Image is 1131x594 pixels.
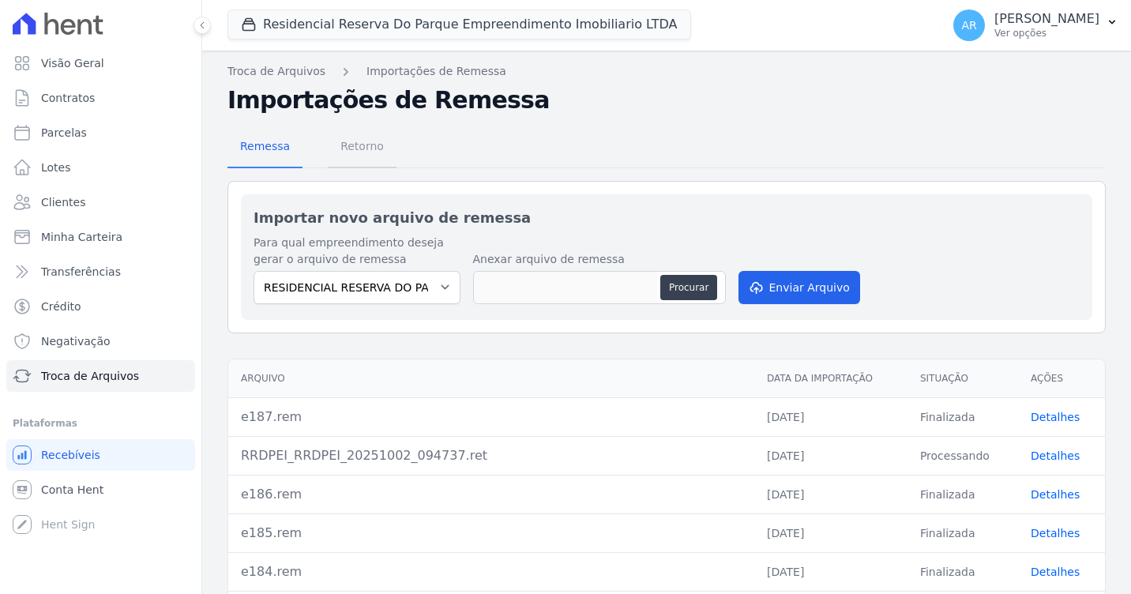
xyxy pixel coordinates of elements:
[754,436,907,475] td: [DATE]
[6,291,195,322] a: Crédito
[241,485,742,504] div: e186.rem
[231,130,299,162] span: Remessa
[241,446,742,465] div: RRDPEI_RRDPEI_20251002_094737.ret
[227,86,1106,115] h2: Importações de Remessa
[41,333,111,349] span: Negativação
[366,63,506,80] a: Importações de Remessa
[994,27,1099,39] p: Ver opções
[331,130,393,162] span: Retorno
[41,368,139,384] span: Troca de Arquivos
[6,439,195,471] a: Recebíveis
[227,127,302,168] a: Remessa
[6,152,195,183] a: Lotes
[41,482,103,498] span: Conta Hent
[994,11,1099,27] p: [PERSON_NAME]
[13,414,189,433] div: Plataformas
[1031,411,1080,423] a: Detalhes
[907,513,1018,552] td: Finalizada
[41,160,71,175] span: Lotes
[941,3,1131,47] button: AR [PERSON_NAME] Ver opções
[1018,359,1105,398] th: Ações
[227,63,1106,80] nav: Breadcrumb
[6,360,195,392] a: Troca de Arquivos
[754,513,907,552] td: [DATE]
[41,90,95,106] span: Contratos
[241,408,742,427] div: e187.rem
[227,9,691,39] button: Residencial Reserva Do Parque Empreendimento Imobiliario LTDA
[6,186,195,218] a: Clientes
[660,275,717,300] button: Procurar
[6,325,195,357] a: Negativação
[241,562,742,581] div: e184.rem
[41,229,122,245] span: Minha Carteira
[907,436,1018,475] td: Processando
[41,447,100,463] span: Recebíveis
[41,299,81,314] span: Crédito
[6,82,195,114] a: Contratos
[254,235,460,268] label: Para qual empreendimento deseja gerar o arquivo de remessa
[907,397,1018,436] td: Finalizada
[6,117,195,148] a: Parcelas
[754,359,907,398] th: Data da Importação
[754,475,907,513] td: [DATE]
[227,127,396,168] nav: Tab selector
[754,397,907,436] td: [DATE]
[41,264,121,280] span: Transferências
[961,20,976,31] span: AR
[473,251,726,268] label: Anexar arquivo de remessa
[907,475,1018,513] td: Finalizada
[41,125,87,141] span: Parcelas
[738,271,860,304] button: Enviar Arquivo
[241,524,742,543] div: e185.rem
[41,55,104,71] span: Visão Geral
[1031,566,1080,578] a: Detalhes
[6,221,195,253] a: Minha Carteira
[907,552,1018,591] td: Finalizada
[907,359,1018,398] th: Situação
[228,359,754,398] th: Arquivo
[6,474,195,506] a: Conta Hent
[754,552,907,591] td: [DATE]
[328,127,396,168] a: Retorno
[1031,527,1080,539] a: Detalhes
[1031,488,1080,501] a: Detalhes
[6,256,195,288] a: Transferências
[6,47,195,79] a: Visão Geral
[41,194,85,210] span: Clientes
[254,207,1080,228] h2: Importar novo arquivo de remessa
[227,63,325,80] a: Troca de Arquivos
[1031,449,1080,462] a: Detalhes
